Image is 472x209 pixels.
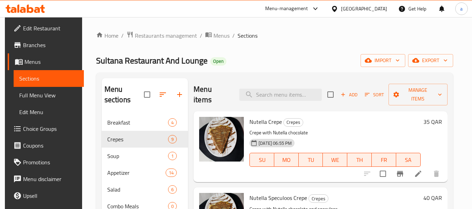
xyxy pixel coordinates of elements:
[168,153,176,159] span: 1
[326,155,344,165] span: WE
[8,137,84,154] a: Coupons
[249,153,274,167] button: SU
[232,31,235,40] li: /
[372,153,396,167] button: FR
[171,86,188,103] button: Add section
[8,187,84,204] a: Upsell
[96,31,453,40] nav: breadcrumb
[399,155,418,165] span: SA
[363,89,386,100] button: Sort
[256,140,295,147] span: [DATE] 06:55 PM
[168,185,177,194] div: items
[460,5,463,13] span: a
[126,31,197,40] a: Restaurants management
[23,192,78,200] span: Upsell
[107,135,168,143] span: Crepes
[121,31,124,40] li: /
[249,128,420,137] p: Crepe with Nutella chocolate
[283,118,303,127] div: Crepes
[19,108,78,116] span: Edit Menu
[14,87,84,104] a: Full Menu View
[210,58,226,64] span: Open
[365,91,384,99] span: Sort
[249,193,307,203] span: Nutella Speculoos Crepe
[360,89,389,100] span: Sort items
[8,37,84,53] a: Branches
[423,117,442,127] h6: 35 QAR
[308,194,328,203] div: Crepes
[102,131,188,148] div: Crepes9
[414,170,422,178] a: Edit menu item
[96,31,118,40] a: Home
[168,152,177,160] div: items
[24,58,78,66] span: Menus
[23,41,78,49] span: Branches
[102,164,188,181] div: Appetizer14
[23,24,78,32] span: Edit Restaurant
[102,181,188,198] div: Salad6
[107,118,168,127] span: Breakfast
[394,86,442,103] span: Manage items
[154,86,171,103] span: Sort sections
[376,166,390,181] span: Select to update
[299,153,323,167] button: TU
[309,195,328,203] span: Crepes
[107,152,168,160] span: Soup
[8,154,84,171] a: Promotions
[338,89,360,100] button: Add
[168,186,176,193] span: 6
[166,169,177,177] div: items
[389,84,448,105] button: Manage items
[23,158,78,166] span: Promotions
[8,171,84,187] a: Menu disclaimer
[8,20,84,37] a: Edit Restaurant
[347,153,372,167] button: TH
[194,84,231,105] h2: Menu items
[253,155,271,165] span: SU
[23,125,78,133] span: Choice Groups
[19,91,78,99] span: Full Menu View
[323,153,347,167] button: WE
[265,5,308,13] div: Menu-management
[396,153,421,167] button: SA
[168,118,177,127] div: items
[199,117,244,162] img: Nutella Crepe
[19,74,78,83] span: Sections
[168,136,176,143] span: 9
[200,31,202,40] li: /
[239,89,322,101] input: search
[338,89,360,100] span: Add item
[249,117,282,127] span: Nutella Crepe
[238,31,257,40] span: Sections
[104,84,144,105] h2: Menu sections
[274,153,299,167] button: MO
[96,53,208,68] span: Sultana Restaurant And Lounge
[423,193,442,203] h6: 40 QAR
[23,175,78,183] span: Menu disclaimer
[408,54,453,67] button: export
[8,120,84,137] a: Choice Groups
[166,170,176,176] span: 14
[107,185,168,194] span: Salad
[392,165,408,182] button: Branch-specific-item
[277,155,296,165] span: MO
[135,31,197,40] span: Restaurants management
[140,87,154,102] span: Select all sections
[428,165,445,182] button: delete
[107,169,166,177] span: Appetizer
[341,5,387,13] div: [GEOGRAPHIC_DATA]
[323,87,338,102] span: Select section
[102,148,188,164] div: Soup1
[361,54,405,67] button: import
[23,141,78,150] span: Coupons
[366,56,400,65] span: import
[350,155,369,165] span: TH
[375,155,393,165] span: FR
[102,114,188,131] div: Breakfast4
[414,56,448,65] span: export
[340,91,358,99] span: Add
